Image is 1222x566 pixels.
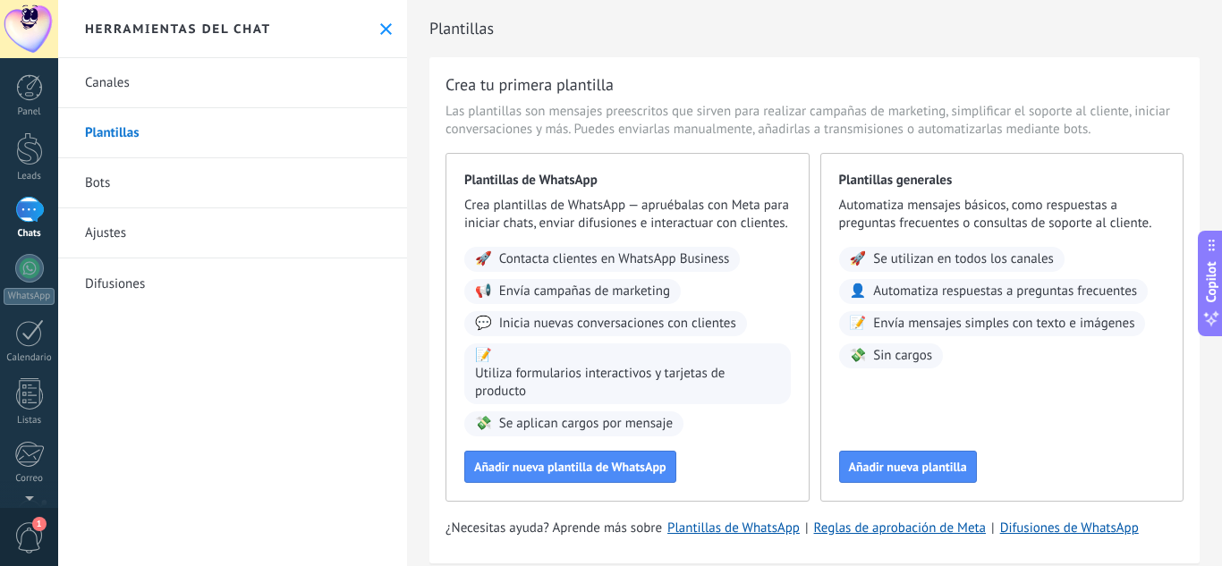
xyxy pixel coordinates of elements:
[1202,261,1220,302] span: Copilot
[474,460,666,473] span: Añadir nueva plantilla de WhatsApp
[499,315,736,333] span: Inicia nuevas conversaciones con clientes
[873,347,932,365] span: Sin cargos
[58,58,407,108] a: Canales
[4,106,55,118] div: Panel
[58,108,407,158] a: Plantillas
[464,197,791,232] span: Crea plantillas de WhatsApp — apruébalas con Meta para iniciar chats, enviar difusiones e interac...
[4,415,55,427] div: Listas
[499,283,670,300] span: Envía campañas de marketing
[4,171,55,182] div: Leads
[58,258,407,308] a: Difusiones
[667,520,800,536] a: Plantillas de WhatsApp
[58,158,407,208] a: Bots
[499,415,673,433] span: Se aplican cargos por mensaje
[475,250,492,268] span: 🚀
[839,451,977,483] button: Añadir nueva plantilla
[475,315,492,333] span: 💬
[464,451,676,483] button: Añadir nueva plantilla de WhatsApp
[499,250,730,268] span: Contacta clientes en WhatsApp Business
[475,365,780,401] span: Utiliza formularios interactivos y tarjetas de producto
[839,197,1166,232] span: Automatiza mensajes básicos, como respuestas a preguntas frecuentes o consultas de soporte al cli...
[873,315,1134,333] span: Envía mensajes simples con texto e imágenes
[4,228,55,240] div: Chats
[446,103,1184,139] span: Las plantillas son mensajes preescritos que sirven para realizar campañas de marketing, simplific...
[58,208,407,258] a: Ajustes
[4,352,55,364] div: Calendario
[85,21,271,37] h2: Herramientas del chat
[873,250,1054,268] span: Se utilizan en todos los canales
[850,283,867,300] span: 👤
[850,315,867,333] span: 📝
[446,73,614,96] h3: Crea tu primera plantilla
[4,288,55,305] div: WhatsApp
[446,520,662,537] span: ¿Necesitas ayuda? Aprende más sobre
[429,11,1200,46] h2: Plantillas
[475,283,492,300] span: 📢
[814,520,987,536] a: Reglas de aprobación de Meta
[1000,520,1139,536] a: Difusiones de WhatsApp
[475,347,492,365] span: 📝
[850,347,867,365] span: 💸
[464,172,791,190] span: Plantillas de WhatsApp
[850,250,867,268] span: 🚀
[873,283,1137,300] span: Automatiza respuestas a preguntas frecuentes
[475,415,492,433] span: 💸
[446,520,1184,537] div: | |
[849,460,967,473] span: Añadir nueva plantilla
[4,473,55,485] div: Correo
[32,517,47,531] span: 1
[839,172,1166,190] span: Plantillas generales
